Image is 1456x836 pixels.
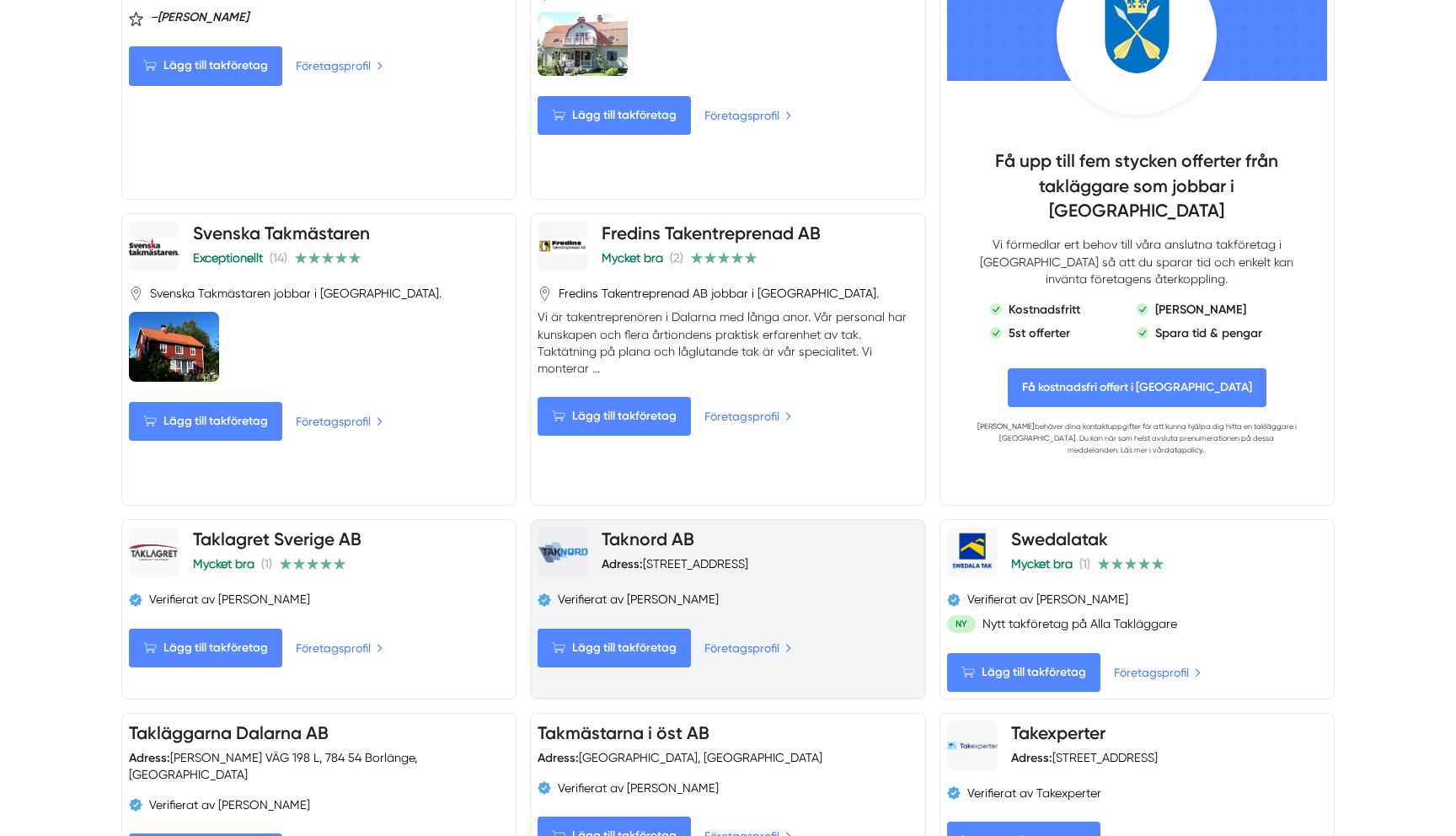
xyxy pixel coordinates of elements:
a: Företagsprofil [704,639,792,657]
span: (1) [261,557,272,571]
strong: [PERSON_NAME] [158,9,249,24]
img: Svenska Takmästaren logotyp [129,238,179,255]
img: Fredins Takentreprenad AB logotyp [538,238,588,254]
span: – [150,8,249,25]
span: Nytt takföretag på Alla Takläggare [982,615,1177,632]
: Lägg till takföretag [129,629,282,667]
: Lägg till takföretag [538,397,691,436]
img: Swedalatak logotyp [947,527,998,577]
span: (2) [670,251,683,265]
: Lägg till takföretag [129,402,282,441]
strong: Adress: [129,750,170,765]
span: Mycket bra [602,251,663,265]
svg: Pin / Karta [129,287,143,301]
a: Fredins Takentreprenad AB [602,222,821,244]
span: Mycket bra [193,557,254,571]
strong: Adress: [538,750,579,765]
a: Swedalatak [1011,528,1108,549]
: Lägg till takföretag [538,629,691,667]
strong: Adress: [602,556,643,571]
p: Kostnadsfritt [1009,301,1080,318]
span: Få kostnadsfri offert i Dalarnas län [1008,368,1266,407]
span: Verifierat av [PERSON_NAME] [558,780,719,796]
a: Företagsprofil [704,407,792,426]
p: Vi är takentreprenören i Dalarna med långa anor. Vår personal har kunskapen och flera årtiondens ... [538,308,918,377]
span: Verifierat av [PERSON_NAME] [149,796,310,813]
a: datapolicy. [1164,446,1204,454]
img: Taksmide i Borlänge AB är takläggare i Borlänge [538,12,628,75]
a: Företagsprofil [704,106,792,125]
span: Verifierat av Takexperter [967,785,1101,801]
div: [GEOGRAPHIC_DATA], [GEOGRAPHIC_DATA] [538,749,822,766]
a: Taklagret Sverige AB [193,528,361,549]
a: Företagsprofil [1114,663,1202,682]
span: Exceptionellt [193,251,263,265]
strong: Adress: [1011,750,1052,765]
span: Verifierat av [PERSON_NAME] [967,591,1128,608]
a: Företagsprofil [296,639,383,657]
a: Företagsprofil [296,56,383,75]
a: Takmästarna i öst AB [538,722,709,743]
span: Verifierat av [PERSON_NAME] [149,591,310,608]
h4: Få upp till fem stycken offerter från takläggare som jobbar i [GEOGRAPHIC_DATA] [974,148,1300,236]
img: Taknord AB logotyp [538,542,588,562]
: Lägg till takföretag [129,46,282,85]
a: Företagsprofil [296,412,383,431]
a: Takexperter [1011,722,1105,743]
img: Takexperter logotyp [947,742,998,750]
p: Vi förmedlar ert behov till våra anslutna takföretag i [GEOGRAPHIC_DATA] så att du sparar tid och... [974,236,1300,287]
a: Taknord AB [602,528,694,549]
: Lägg till takföretag [947,653,1100,692]
span: (1) [1079,557,1090,571]
div: [STREET_ADDRESS] [1011,749,1158,766]
span: Fredins Takentreprenad AB jobbar i [GEOGRAPHIC_DATA]. [559,285,879,302]
span: Svenska Takmästaren jobbar i [GEOGRAPHIC_DATA]. [150,285,442,302]
svg: Pin / Karta [538,287,552,301]
a: Svenska Takmästaren [193,222,370,244]
span: NY [947,615,976,633]
p: behöver dina kontaktuppgifter för att kunna hjälpa dig hitta en takläggare i [GEOGRAPHIC_DATA]. D... [974,421,1300,456]
div: [STREET_ADDRESS] [602,555,748,572]
a: [PERSON_NAME] [977,422,1035,431]
p: 5st offerter [1009,324,1070,341]
span: Mycket bra [1011,557,1073,571]
a: Takläggarna Dalarna AB [129,722,329,743]
img: Taklagret Sverige AB logotyp [129,544,179,560]
p: [PERSON_NAME] [1155,301,1246,318]
: Lägg till takföretag [538,96,691,135]
p: Spara tid & pengar [1155,324,1262,341]
span: Verifierat av [PERSON_NAME] [558,591,719,608]
img: Svenska Takmästaren är takläggare i Borlänge [129,312,219,382]
div: [PERSON_NAME] VÄG 198 L, 784 54 Borlänge, [GEOGRAPHIC_DATA] [129,749,509,783]
span: (14) [270,251,287,265]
